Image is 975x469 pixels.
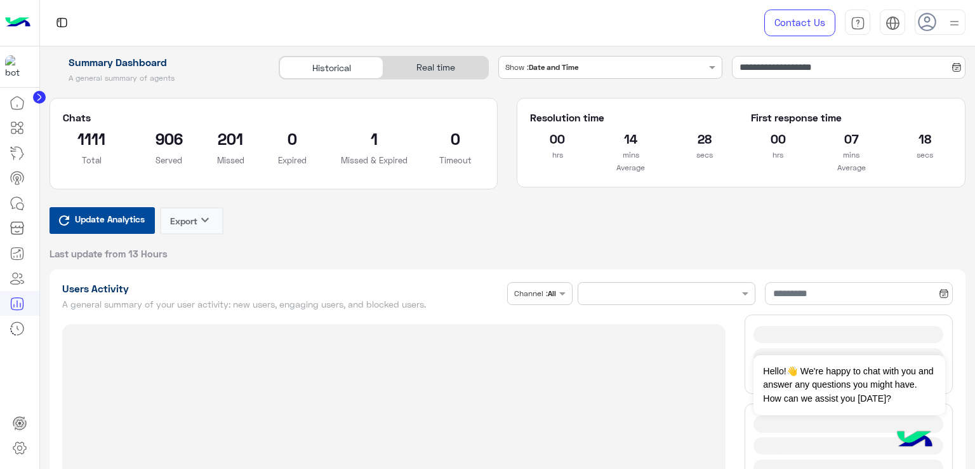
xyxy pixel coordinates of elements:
span: Update Analytics [72,210,148,228]
span: Hello!👋 We're happy to chat with you and answer any questions you might have. How can we assist y... [753,355,945,415]
p: Missed [217,154,244,167]
img: hulul-logo.png [892,418,937,463]
p: mins [824,149,879,161]
h5: Resolution time [530,111,731,124]
p: hrs [530,149,585,161]
h2: 07 [824,128,879,149]
h5: First response time [751,111,952,124]
h2: 18 [898,128,952,149]
h2: 0 [427,128,485,149]
img: 1403182699927242 [5,55,28,78]
img: Logo [5,10,30,36]
a: tab [845,10,870,36]
p: Total [63,154,121,167]
p: secs [898,149,952,161]
h2: 906 [140,128,198,149]
h1: Summary Dashboard [50,56,265,69]
h2: 1111 [63,128,121,149]
button: Update Analytics [50,207,155,234]
img: tab [851,16,865,31]
img: tab [54,15,70,31]
p: Average [530,161,731,174]
span: Last update from 13 Hours [50,247,168,260]
h2: 28 [677,128,732,149]
b: Date and Time [529,62,578,72]
h2: 14 [604,128,658,149]
i: keyboard_arrow_down [197,212,213,228]
h2: 201 [217,128,244,149]
h5: Chats [63,111,485,124]
h2: 00 [751,128,806,149]
div: Historical [279,57,383,79]
h2: 0 [263,128,322,149]
p: Missed & Expired [341,154,408,167]
div: Real time [383,57,487,79]
p: secs [677,149,732,161]
h5: A general summary of agents [50,73,265,83]
p: Average [751,161,952,174]
h2: 00 [530,128,585,149]
p: Served [140,154,198,167]
p: Expired [263,154,322,167]
a: Contact Us [764,10,835,36]
p: hrs [751,149,806,161]
img: profile [946,15,962,31]
img: tab [885,16,900,31]
p: mins [604,149,658,161]
h2: 1 [341,128,408,149]
p: Timeout [427,154,485,167]
button: Exportkeyboard_arrow_down [160,207,223,234]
